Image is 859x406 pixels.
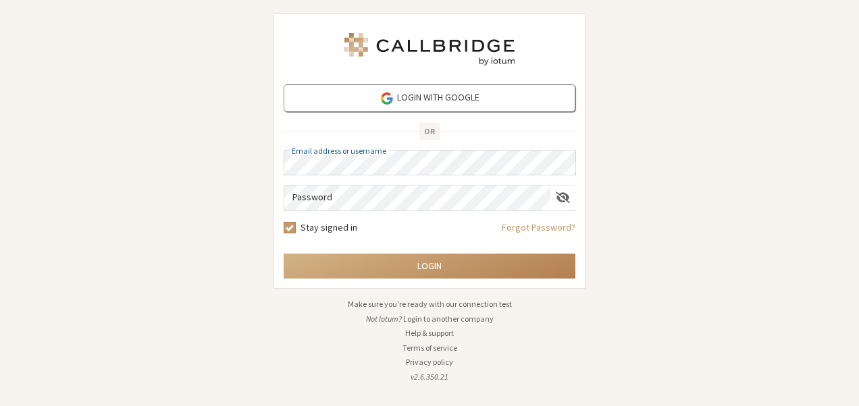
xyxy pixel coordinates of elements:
[502,221,575,244] a: Forgot Password?
[274,313,585,325] li: Not Iotum?
[403,313,494,325] button: Login to another company
[348,299,512,309] a: Make sure you're ready with our connection test
[380,91,394,106] img: google-icon.png
[419,123,440,140] span: OR
[284,254,575,279] button: Login
[405,328,454,338] a: Help & support
[284,185,550,210] input: Password
[406,357,453,367] a: Privacy policy
[550,185,575,209] div: Show password
[284,150,576,175] input: Email address or username
[402,343,457,353] a: Terms of service
[342,33,517,65] img: Iotum
[301,221,357,235] label: Stay signed in
[274,371,585,383] li: v2.6.350.21
[284,84,575,112] a: Login with Google
[825,371,849,397] iframe: Chat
